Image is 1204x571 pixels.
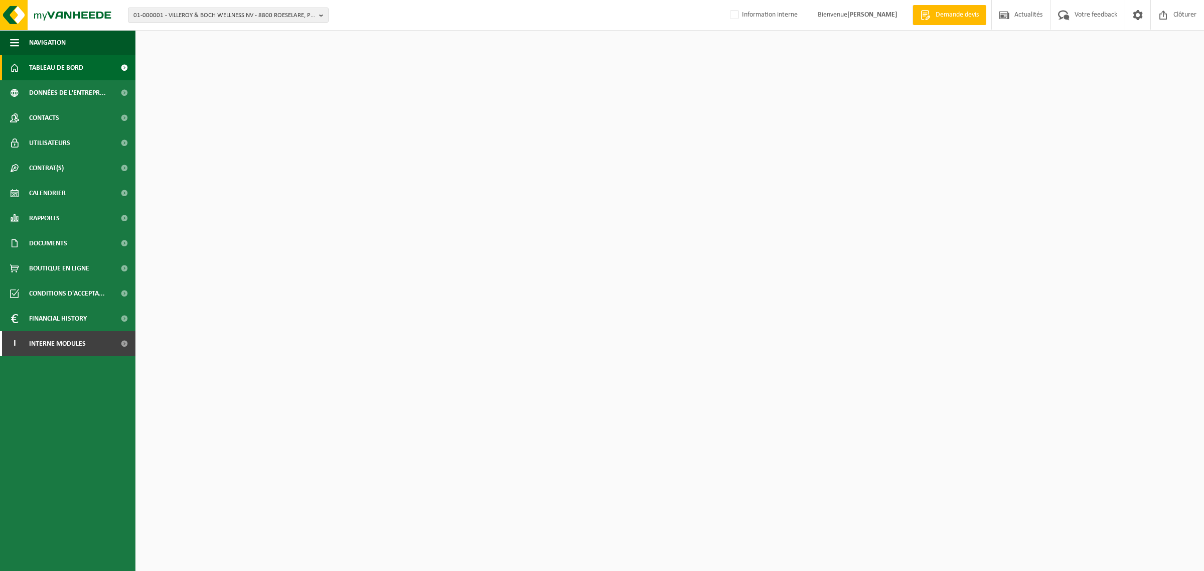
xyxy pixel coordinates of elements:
span: Utilisateurs [29,130,70,156]
span: Contrat(s) [29,156,64,181]
button: 01-000001 - VILLEROY & BOCH WELLNESS NV - 8800 ROESELARE, POPULIERSTRAAT 1 [128,8,329,23]
span: I [10,331,19,356]
span: Demande devis [933,10,981,20]
strong: [PERSON_NAME] [847,11,897,19]
span: Rapports [29,206,60,231]
a: Demande devis [913,5,986,25]
span: Financial History [29,306,87,331]
span: Calendrier [29,181,66,206]
span: Navigation [29,30,66,55]
span: Interne modules [29,331,86,356]
span: 01-000001 - VILLEROY & BOCH WELLNESS NV - 8800 ROESELARE, POPULIERSTRAAT 1 [133,8,315,23]
span: Données de l'entrepr... [29,80,106,105]
span: Tableau de bord [29,55,83,80]
span: Contacts [29,105,59,130]
span: Conditions d'accepta... [29,281,105,306]
span: Boutique en ligne [29,256,89,281]
label: Information interne [728,8,798,23]
span: Documents [29,231,67,256]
